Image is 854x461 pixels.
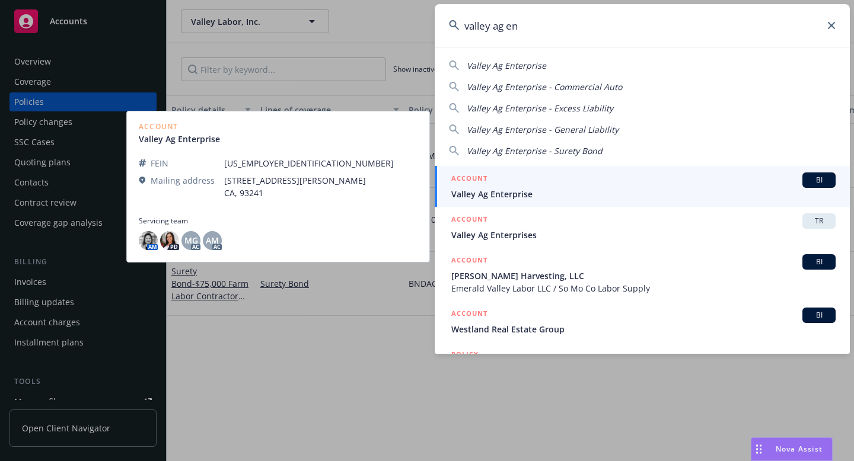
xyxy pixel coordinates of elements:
span: Valley Ag Enterprises [451,229,836,241]
span: Valley Ag Enterprise - Commercial Auto [467,81,622,92]
h5: ACCOUNT [451,213,487,228]
span: Valley Ag Enterprise [467,60,546,71]
span: BI [807,175,831,185]
a: ACCOUNTBIValley Ag Enterprise [435,166,850,207]
span: BI [807,310,831,321]
span: Valley Ag Enterprise - Surety Bond [467,145,603,156]
div: Drag to move [751,438,766,460]
a: POLICY [435,342,850,393]
h5: ACCOUNT [451,308,487,322]
span: Westland Real Estate Group [451,323,836,335]
span: [PERSON_NAME] Harvesting, LLC [451,270,836,282]
span: Nova Assist [776,444,823,454]
span: Emerald Valley Labor LLC / So Mo Co Labor Supply [451,282,836,294]
a: ACCOUNTBI[PERSON_NAME] Harvesting, LLCEmerald Valley Labor LLC / So Mo Co Labor Supply [435,248,850,301]
a: ACCOUNTBIWestland Real Estate Group [435,301,850,342]
button: Nova Assist [751,437,833,461]
span: Valley Ag Enterprise - General Liability [467,124,619,135]
h5: POLICY [451,348,479,360]
h5: ACCOUNT [451,172,487,187]
span: BI [807,257,831,267]
span: Valley Ag Enterprise - Excess Liability [467,103,613,114]
span: TR [807,216,831,226]
a: ACCOUNTTRValley Ag Enterprises [435,207,850,248]
input: Search... [435,4,850,47]
h5: ACCOUNT [451,254,487,268]
span: Valley Ag Enterprise [451,188,836,200]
